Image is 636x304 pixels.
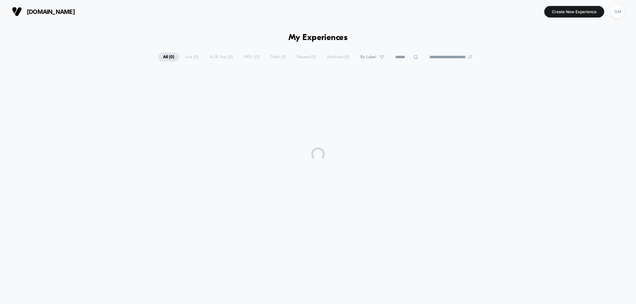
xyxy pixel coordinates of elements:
button: GM [609,5,626,19]
h1: My Experiences [289,33,348,43]
span: [DOMAIN_NAME] [27,8,75,15]
button: Create New Experience [544,6,604,18]
button: [DOMAIN_NAME] [10,6,77,17]
img: end [468,55,472,59]
span: By Label [360,55,376,60]
img: Visually logo [12,7,22,17]
div: GM [611,5,624,18]
span: All ( 0 ) [158,53,179,62]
